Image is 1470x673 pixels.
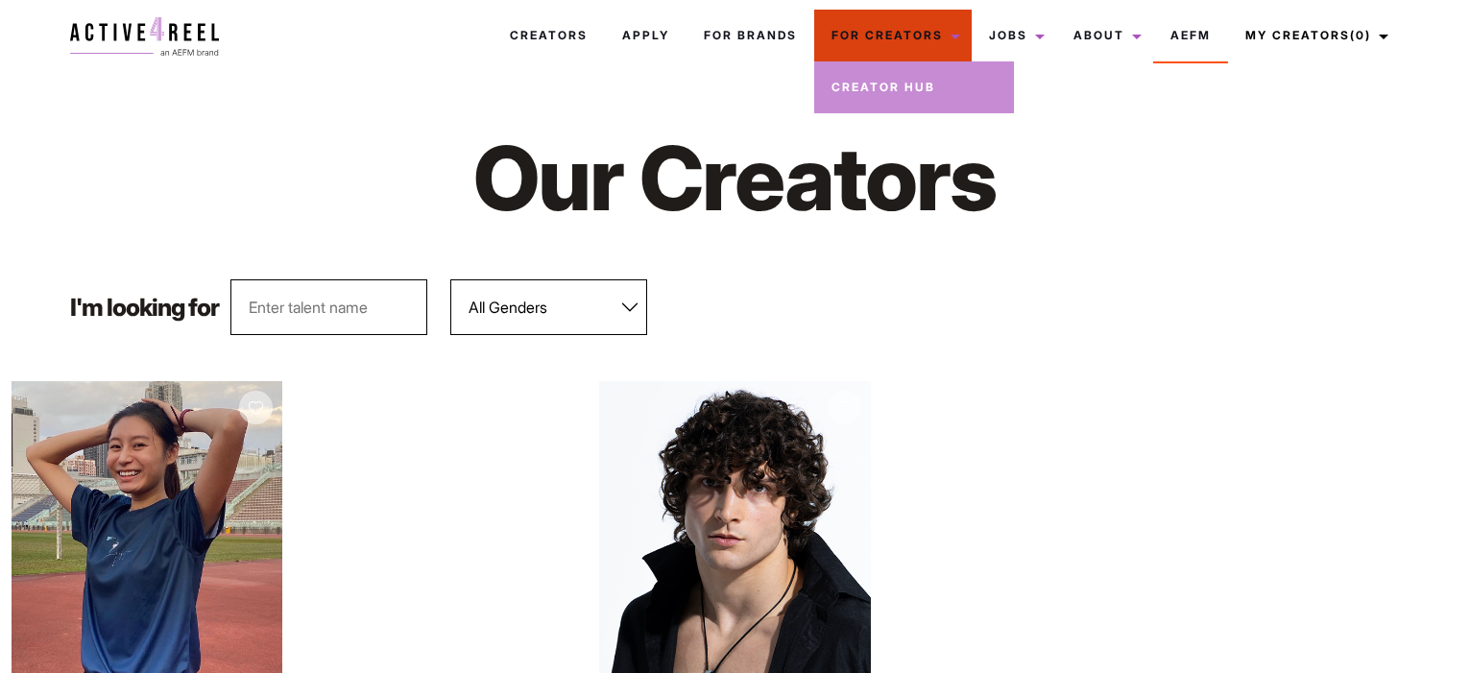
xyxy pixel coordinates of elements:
a: For Creators [814,10,972,61]
img: a4r-logo.svg [70,17,219,56]
span: (0) [1350,28,1371,42]
a: My Creators(0) [1228,10,1400,61]
a: About [1056,10,1153,61]
a: Apply [605,10,687,61]
p: I'm looking for [70,296,219,320]
input: Enter talent name [230,279,427,335]
a: Jobs [972,10,1056,61]
a: Creator Hub [814,61,1014,113]
h1: Our Creators [352,123,1119,233]
a: Creators [493,10,605,61]
a: For Brands [687,10,814,61]
a: AEFM [1153,10,1228,61]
